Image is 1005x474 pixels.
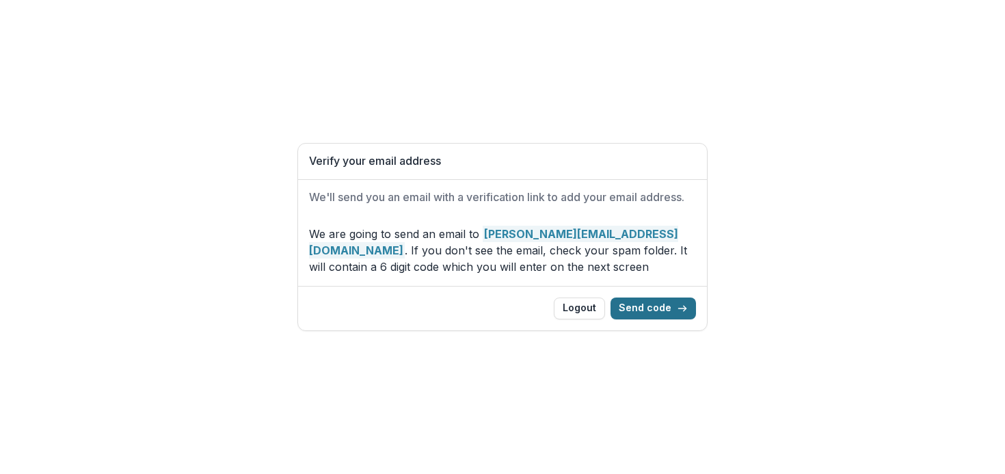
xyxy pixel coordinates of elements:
[309,226,696,275] p: We are going to send an email to . If you don't see the email, check your spam folder. It will co...
[309,191,696,204] h2: We'll send you an email with a verification link to add your email address.
[309,226,678,259] strong: [PERSON_NAME][EMAIL_ADDRESS][DOMAIN_NAME]
[554,298,605,319] button: Logout
[611,298,696,319] button: Send code
[309,155,696,168] h1: Verify your email address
